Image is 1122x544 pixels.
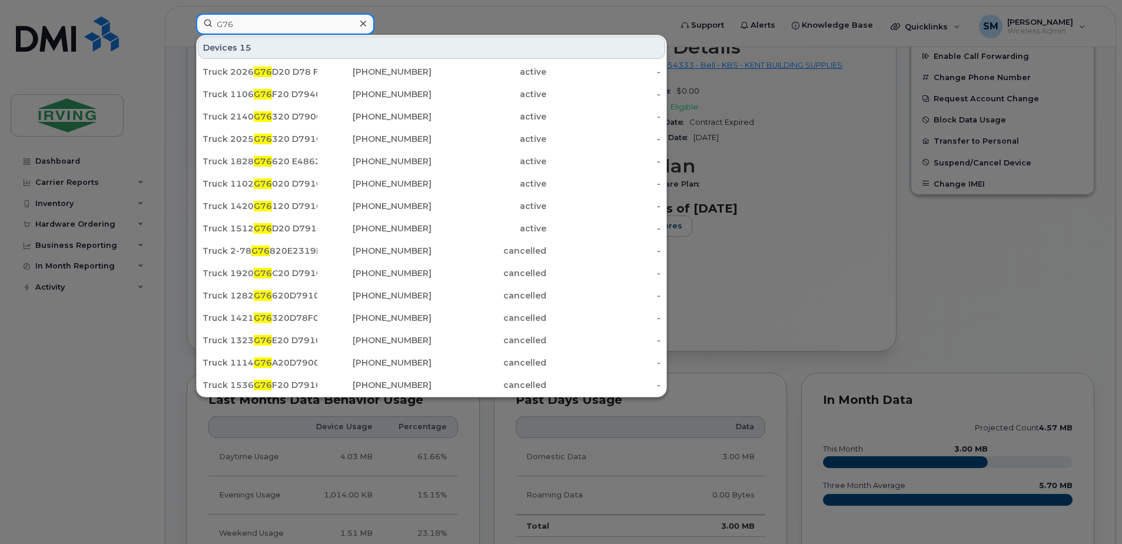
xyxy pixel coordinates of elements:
a: Truck 2-78G76820E2319D[PHONE_NUMBER]cancelled- [198,240,665,261]
div: - [546,111,661,122]
a: Truck 2026G76D20 D78 F07[PHONE_NUMBER]active- [198,61,665,82]
span: G76 [254,335,272,346]
div: cancelled [431,357,546,369]
div: cancelled [431,267,546,279]
div: - [546,88,661,100]
div: active [431,111,546,122]
span: G76 [254,134,272,144]
div: [PHONE_NUMBER] [317,312,432,324]
div: [PHONE_NUMBER] [317,111,432,122]
a: Truck 1421G76320D78F09[PHONE_NUMBER]cancelled- [198,307,665,329]
div: [PHONE_NUMBER] [317,155,432,167]
a: Truck 1106G76F20 D79400[PHONE_NUMBER]active- [198,84,665,105]
a: Truck 1102G76020 D79108[PHONE_NUMBER]active- [198,173,665,194]
div: - [546,267,661,279]
div: active [431,223,546,234]
div: cancelled [431,334,546,346]
div: [PHONE_NUMBER] [317,223,432,234]
a: Truck 1920G76C20 D79104[PHONE_NUMBER]cancelled- [198,263,665,284]
div: Truck 1114 A20D79001 [203,357,317,369]
div: Truck 1102 020 D79108 [203,178,317,190]
div: [PHONE_NUMBER] [317,334,432,346]
div: - [546,334,661,346]
div: - [546,223,661,234]
span: G76 [254,380,272,390]
span: G76 [254,67,272,77]
div: active [431,66,546,78]
div: cancelled [431,379,546,391]
div: Truck 1282 620D7910E [203,290,317,301]
a: Truck 1114G76A20D79001[PHONE_NUMBER]cancelled- [198,352,665,373]
div: Truck 1828 620 E48624 [203,155,317,167]
div: Devices [198,37,665,59]
div: Truck 2026 D20 D78 F07 [203,66,317,78]
div: - [546,357,661,369]
div: active [431,178,546,190]
div: active [431,88,546,100]
span: G76 [254,223,272,234]
div: - [546,178,661,190]
div: - [546,245,661,257]
input: Find something... [196,14,374,35]
div: cancelled [431,290,546,301]
a: Truck 2025G76320 D7910 B[PHONE_NUMBER]active- [198,128,665,150]
div: cancelled [431,245,546,257]
div: active [431,155,546,167]
div: - [546,290,661,301]
div: Truck 1106 F20 D79400 [203,88,317,100]
span: G76 [251,246,270,256]
span: 15 [240,42,251,54]
div: [PHONE_NUMBER] [317,267,432,279]
div: - [546,200,661,212]
a: Truck 1323G76E20 D79106[PHONE_NUMBER]cancelled- [198,330,665,351]
span: G76 [254,111,272,122]
div: Truck 2140 320 D79008 [203,111,317,122]
span: G76 [254,357,272,368]
div: [PHONE_NUMBER] [317,133,432,145]
div: - [546,155,661,167]
div: Truck 2025 320 D7910 B [203,133,317,145]
div: Truck 1421 320D78F09 [203,312,317,324]
div: Truck 1323 E20 D79106 [203,334,317,346]
div: [PHONE_NUMBER] [317,66,432,78]
div: [PHONE_NUMBER] [317,290,432,301]
div: [PHONE_NUMBER] [317,88,432,100]
a: Truck 1512G76D20 D79105[PHONE_NUMBER]active- [198,218,665,239]
div: Truck 1420 120 D79109 [203,200,317,212]
span: G76 [254,290,272,301]
div: - [546,312,661,324]
div: [PHONE_NUMBER] [317,178,432,190]
a: Truck 2140G76320 D79008[PHONE_NUMBER]active- [198,106,665,127]
a: Truck 1828G76620 E48624[PHONE_NUMBER]active- [198,151,665,172]
span: G76 [254,89,272,99]
a: Truck 1282G76620D7910E[PHONE_NUMBER]cancelled- [198,285,665,306]
span: G76 [254,268,272,278]
div: Truck 1920 C20 D79104 [203,267,317,279]
span: G76 [254,156,272,167]
div: [PHONE_NUMBER] [317,245,432,257]
div: Truck 1512 D20 D79105 [203,223,317,234]
div: - [546,66,661,78]
div: active [431,200,546,212]
div: Truck 1536 F20 D79107 [203,379,317,391]
div: cancelled [431,312,546,324]
div: [PHONE_NUMBER] [317,379,432,391]
div: [PHONE_NUMBER] [317,200,432,212]
span: G76 [254,313,272,323]
div: - [546,133,661,145]
a: Truck 1536G76F20 D79107[PHONE_NUMBER]cancelled- [198,374,665,396]
div: active [431,133,546,145]
span: G76 [254,201,272,211]
div: Truck 2-78 820E2319D [203,245,317,257]
a: Truck 1420G76120 D79109[PHONE_NUMBER]active- [198,195,665,217]
div: - [546,379,661,391]
span: G76 [254,178,272,189]
div: [PHONE_NUMBER] [317,357,432,369]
